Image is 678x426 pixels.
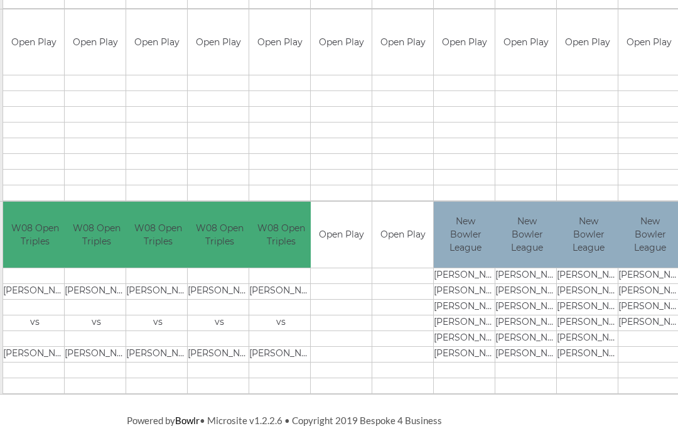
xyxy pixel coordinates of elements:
[249,9,310,75] td: Open Play
[65,315,128,330] td: vs
[434,202,497,268] td: New Bowler League
[3,283,67,299] td: [PERSON_NAME]
[495,283,559,299] td: [PERSON_NAME]
[126,202,190,268] td: W08 Open Triples
[65,9,126,75] td: Open Play
[557,268,620,283] td: [PERSON_NAME]
[175,415,200,426] a: Bowlr
[557,346,620,362] td: [PERSON_NAME]
[557,283,620,299] td: [PERSON_NAME]
[434,283,497,299] td: [PERSON_NAME]
[434,346,497,362] td: [PERSON_NAME]
[127,415,442,426] span: Powered by • Microsite v1.2.2.6 • Copyright 2019 Bespoke 4 Business
[188,202,251,268] td: W08 Open Triples
[249,202,313,268] td: W08 Open Triples
[311,202,372,268] td: Open Play
[372,202,433,268] td: Open Play
[188,283,251,299] td: [PERSON_NAME]
[495,299,559,315] td: [PERSON_NAME]
[434,9,495,75] td: Open Play
[557,315,620,330] td: [PERSON_NAME]
[495,315,559,330] td: [PERSON_NAME]
[188,346,251,362] td: [PERSON_NAME]
[557,9,618,75] td: Open Play
[249,346,313,362] td: [PERSON_NAME]
[434,299,497,315] td: [PERSON_NAME]
[65,283,128,299] td: [PERSON_NAME]
[249,315,313,330] td: vs
[65,202,128,268] td: W08 Open Triples
[434,268,497,283] td: [PERSON_NAME]
[126,283,190,299] td: [PERSON_NAME]
[188,315,251,330] td: vs
[372,9,433,75] td: Open Play
[495,9,556,75] td: Open Play
[557,202,620,268] td: New Bowler League
[188,9,249,75] td: Open Play
[495,268,559,283] td: [PERSON_NAME]
[495,346,559,362] td: [PERSON_NAME]
[65,346,128,362] td: [PERSON_NAME]
[126,346,190,362] td: [PERSON_NAME]
[434,330,497,346] td: [PERSON_NAME]
[126,315,190,330] td: vs
[311,9,372,75] td: Open Play
[3,202,67,268] td: W08 Open Triples
[557,330,620,346] td: [PERSON_NAME]
[3,9,64,75] td: Open Play
[495,202,559,268] td: New Bowler League
[557,299,620,315] td: [PERSON_NAME]
[249,283,313,299] td: [PERSON_NAME]
[495,330,559,346] td: [PERSON_NAME]
[434,315,497,330] td: [PERSON_NAME]
[3,315,67,330] td: vs
[3,346,67,362] td: [PERSON_NAME]
[126,9,187,75] td: Open Play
